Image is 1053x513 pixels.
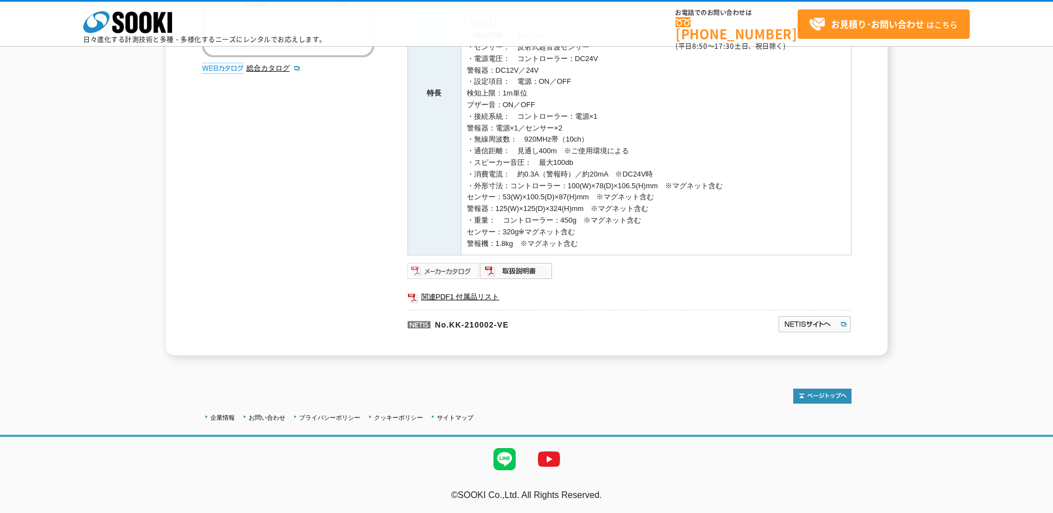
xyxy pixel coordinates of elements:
[482,437,527,481] img: LINE
[480,270,553,278] a: 取扱説明書
[202,63,244,74] img: webカタログ
[299,414,360,421] a: プライバシーポリシー
[83,36,326,43] p: 日々進化する計測技術と多種・多様化するニーズにレンタルでお応えします。
[798,9,970,39] a: お見積り･お問い合わせはこちら
[714,41,734,51] span: 17:30
[692,41,708,51] span: 8:50
[437,414,473,421] a: サイトマップ
[407,290,852,304] a: 関連PDF1 付属品リスト
[249,414,285,421] a: お問い合わせ
[407,310,671,336] p: No.KK-210002-VE
[793,389,852,404] img: トップページへ
[480,262,553,280] img: 取扱説明書
[374,414,423,421] a: クッキーポリシー
[527,437,571,481] img: YouTube
[676,41,785,51] span: (平日 ～ 土日、祝日除く)
[210,414,235,421] a: 企業情報
[676,17,798,40] a: [PHONE_NUMBER]
[407,262,480,280] img: メーカーカタログ
[809,16,958,33] span: はこちら
[676,9,798,16] span: お電話でのお問い合わせは
[778,315,852,333] img: NETISサイトへ
[1010,502,1053,511] a: テストMail
[407,270,480,278] a: メーカーカタログ
[246,64,301,72] a: 総合カタログ
[831,17,924,31] strong: お見積り･お問い合わせ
